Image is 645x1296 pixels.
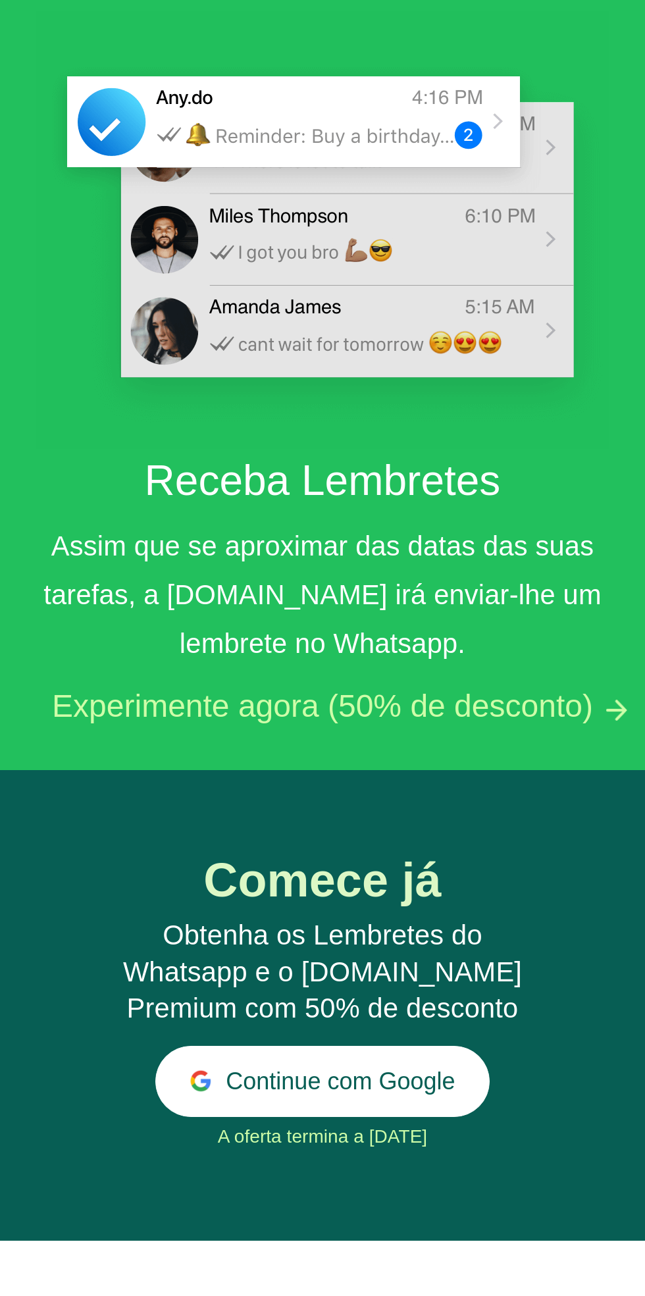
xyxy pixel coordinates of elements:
[36,11,609,449] img: Receba lembretes em WhatsApp
[52,688,593,724] button: Experimente agora (50% de desconto)
[116,917,529,1026] div: Obtenha os Lembretes do Whatsapp e o [DOMAIN_NAME] Premium com 50% de desconto
[606,700,627,721] img: arrow
[33,522,612,668] div: Assim que se aproximar das datas das suas tarefas, a [DOMAIN_NAME] irá enviar-lhe um lembrete no ...
[33,449,612,512] h2: Receba Lembretes
[155,1046,489,1116] button: Continue com Google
